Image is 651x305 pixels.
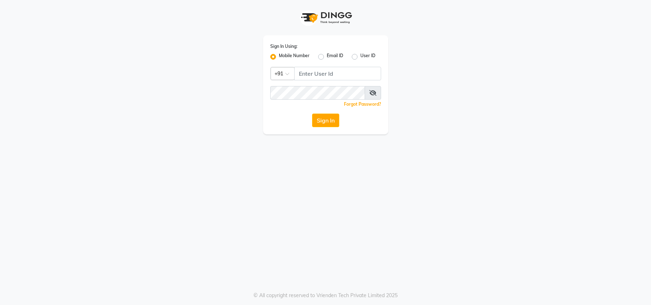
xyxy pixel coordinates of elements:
[297,7,354,28] img: logo1.svg
[312,114,339,127] button: Sign In
[270,43,297,50] label: Sign In Using:
[360,52,375,61] label: User ID
[270,86,365,100] input: Username
[344,101,381,107] a: Forgot Password?
[327,52,343,61] label: Email ID
[279,52,310,61] label: Mobile Number
[294,67,381,80] input: Username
